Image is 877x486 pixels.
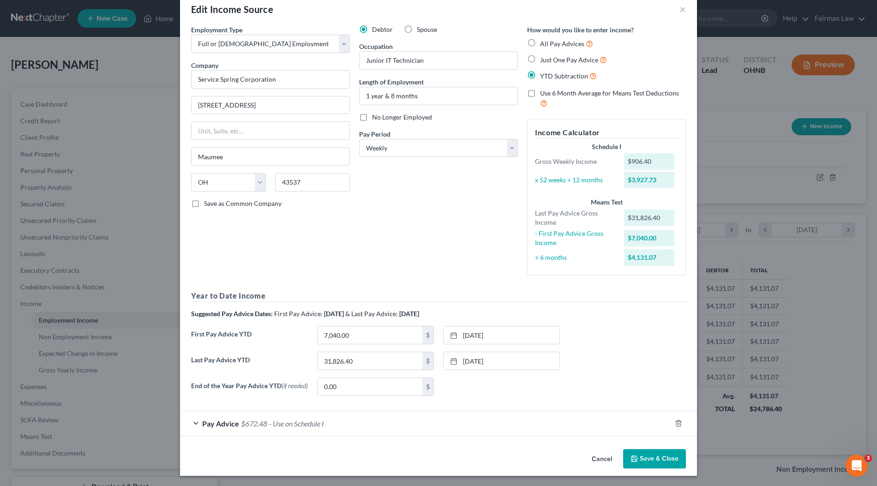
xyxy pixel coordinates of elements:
label: Occupation [359,42,393,51]
a: [DATE] [444,326,559,344]
span: All Pay Advices [540,40,584,48]
h5: Year to Date Income [191,290,686,302]
span: Pay Advice [202,419,239,428]
label: Length of Employment [359,77,424,87]
span: Pay Period [359,130,390,138]
span: Save as Common Company [204,199,282,207]
span: Employment Type [191,26,242,34]
div: x 52 weeks ÷ 12 months [530,175,619,185]
div: $ [422,352,433,370]
span: Company [191,61,218,69]
a: [DATE] [444,352,559,370]
div: - First Pay Advice Gross Income [530,229,619,247]
input: Enter zip... [275,173,350,192]
div: $3,927.73 [624,172,675,188]
strong: [DATE] [399,310,419,318]
div: Gross Weekly Income [530,157,619,166]
span: Debtor [372,25,393,33]
h5: Income Calculator [535,127,678,138]
span: No Longer Employed [372,113,432,121]
div: Schedule I [535,142,678,151]
button: × [679,4,686,15]
input: Enter city... [192,148,349,165]
span: Use 6 Month Average for Means Test Deductions [540,89,679,97]
label: How would you like to enter income? [527,25,634,35]
span: & Last Pay Advice: [345,310,398,318]
input: Unit, Suite, etc... [192,122,349,139]
div: ÷ 6 months [530,253,619,262]
div: $4,131.07 [624,249,675,266]
input: ex: 2 years [360,87,517,105]
input: Search company by name... [191,70,350,89]
label: End of the Year Pay Advice YTD [186,378,312,403]
input: -- [360,52,517,69]
div: $7,040.00 [624,230,675,246]
label: Last Pay Advice YTD [186,352,312,378]
span: 3 [865,455,872,462]
iframe: Intercom live chat [846,455,868,477]
span: - Use on Schedule I [269,419,324,428]
span: (if needed) [282,382,308,390]
div: $ [422,378,433,396]
div: $ [422,326,433,344]
span: Spouse [417,25,437,33]
input: 0.00 [318,352,422,370]
span: Just One Pay Advice [540,56,598,64]
input: Enter address... [192,96,349,114]
span: $672.48 [241,419,267,428]
span: First Pay Advice: [274,310,323,318]
div: $906.40 [624,153,675,170]
div: Means Test [535,198,678,207]
strong: Suggested Pay Advice Dates: [191,310,273,318]
div: $31,826.40 [624,210,675,226]
strong: [DATE] [324,310,344,318]
button: Cancel [584,450,619,468]
button: Save & Close [623,449,686,468]
label: First Pay Advice YTD [186,326,312,352]
div: Last Pay Advice Gross Income [530,209,619,227]
input: 0.00 [318,378,422,396]
div: Edit Income Source [191,3,273,16]
input: 0.00 [318,326,422,344]
span: YTD Subtraction [540,72,588,80]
